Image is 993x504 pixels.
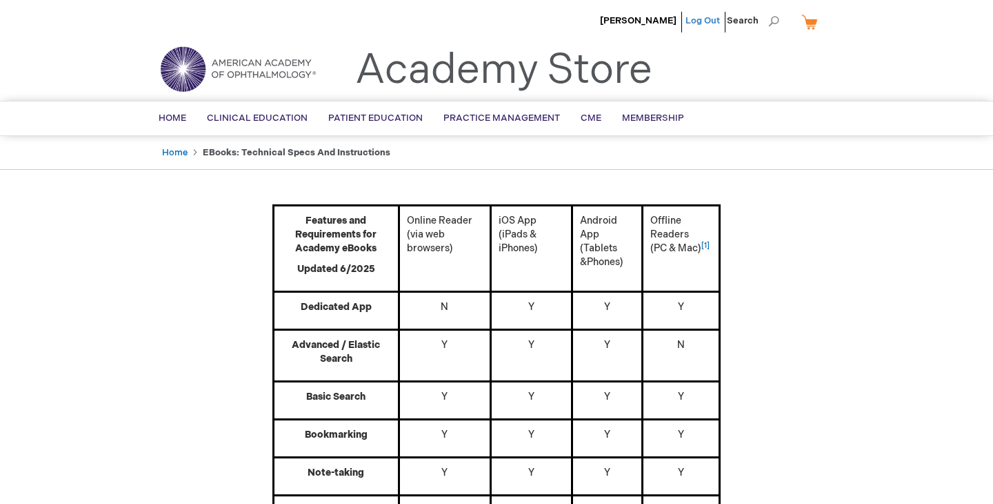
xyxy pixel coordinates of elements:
[328,113,423,124] span: Patient Education
[159,113,186,124] span: Home
[622,113,684,124] span: Membership
[650,428,712,442] p: Y
[650,390,712,404] p: Y
[581,113,601,124] span: CME
[499,466,564,480] p: Y
[580,466,634,480] p: Y
[685,15,720,26] a: Log Out
[650,338,712,352] p: N
[407,214,483,255] p: Online Reader (via web browsers)
[301,301,372,313] strong: Dedicated App
[499,390,564,404] p: Y
[407,338,483,352] p: Y
[701,242,710,250] sup: [1]
[295,215,377,254] strong: Features and Requirements for Academy eBooks
[297,263,375,275] strong: Updated 6/2025
[306,391,365,403] strong: Basic Search
[600,15,676,26] a: [PERSON_NAME]
[308,467,364,478] strong: Note-taking
[580,338,634,352] p: Y
[407,466,483,480] p: Y
[580,214,634,269] p: Android App (Tablets &Phones)
[355,46,652,95] a: Academy Store
[650,300,712,314] p: Y
[580,390,634,404] p: Y
[443,113,560,124] span: Practice Management
[499,214,564,255] p: iOS App (iPads & iPhones)
[499,428,564,442] p: Y
[305,429,368,440] strong: Bookmarking
[727,7,779,35] span: Search
[407,428,483,442] p: Y
[701,242,710,254] a: [1]
[207,113,308,124] span: Clinical Education
[162,147,188,158] a: Home
[580,300,634,314] p: Y
[292,339,380,365] strong: Advanced / Elastic Search
[499,338,564,352] p: Y
[407,300,483,314] p: N
[650,466,712,480] p: Y
[203,147,390,158] strong: eBooks: Technical Specs and Instructions
[499,300,564,314] p: Y
[580,428,634,442] p: Y
[650,214,712,255] p: Offline Readers (PC & Mac)
[407,390,483,404] p: Y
